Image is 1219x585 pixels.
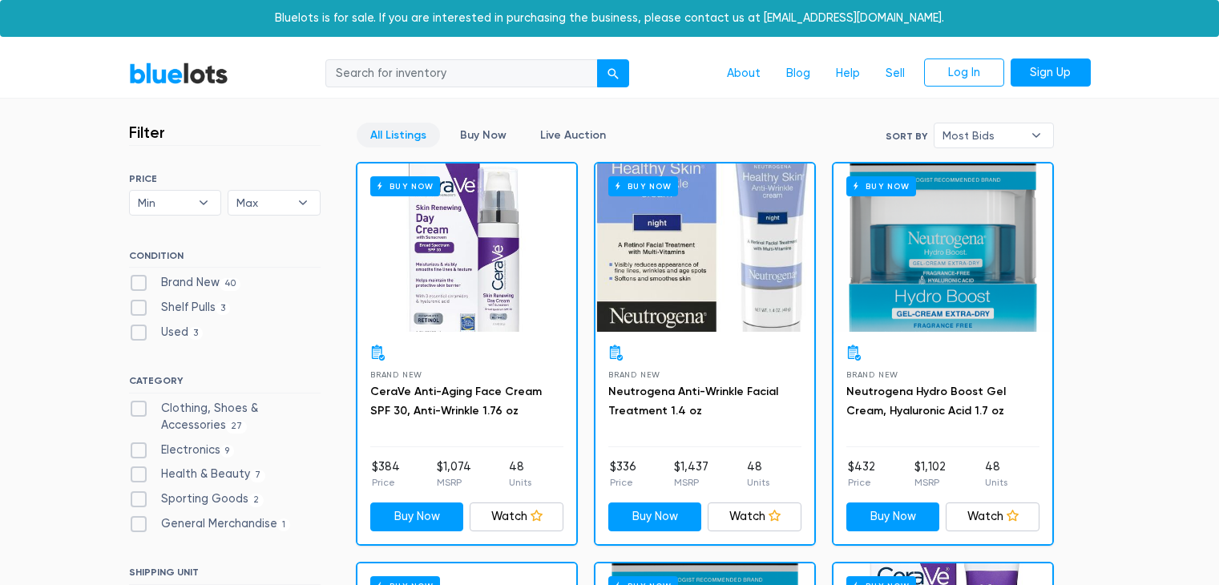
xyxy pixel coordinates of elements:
[674,475,708,490] p: MSRP
[129,173,321,184] h6: PRICE
[187,191,220,215] b: ▾
[129,250,321,268] h6: CONDITION
[357,163,576,332] a: Buy Now
[129,515,291,533] label: General Merchandise
[286,191,320,215] b: ▾
[595,163,814,332] a: Buy Now
[188,327,204,340] span: 3
[129,324,204,341] label: Used
[372,458,400,490] li: $384
[370,370,422,379] span: Brand New
[714,58,773,89] a: About
[129,466,266,483] label: Health & Beauty
[747,475,769,490] p: Units
[220,445,235,458] span: 9
[129,375,321,393] h6: CATEGORY
[370,176,440,196] h6: Buy Now
[943,123,1023,147] span: Most Bids
[846,176,916,196] h6: Buy Now
[437,458,471,490] li: $1,074
[834,163,1052,332] a: Buy Now
[129,442,235,459] label: Electronics
[226,421,248,434] span: 27
[129,567,321,584] h6: SHIPPING UNIT
[248,494,264,506] span: 2
[357,123,440,147] a: All Listings
[129,490,264,508] label: Sporting Goods
[216,302,231,315] span: 3
[708,502,801,531] a: Watch
[848,458,875,490] li: $432
[848,475,875,490] p: Price
[846,385,1006,418] a: Neutrogena Hydro Boost Gel Cream, Hyaluronic Acid 1.7 oz
[608,385,778,418] a: Neutrogena Anti-Wrinkle Facial Treatment 1.4 oz
[610,458,636,490] li: $336
[886,129,927,143] label: Sort By
[138,191,191,215] span: Min
[1019,123,1053,147] b: ▾
[129,400,321,434] label: Clothing, Shoes & Accessories
[773,58,823,89] a: Blog
[985,458,1007,490] li: 48
[509,475,531,490] p: Units
[250,470,266,482] span: 7
[372,475,400,490] p: Price
[985,475,1007,490] p: Units
[608,176,678,196] h6: Buy Now
[325,59,598,88] input: Search for inventory
[608,502,702,531] a: Buy Now
[527,123,620,147] a: Live Auction
[236,191,289,215] span: Max
[747,458,769,490] li: 48
[129,62,228,85] a: BlueLots
[437,475,471,490] p: MSRP
[446,123,520,147] a: Buy Now
[129,274,241,292] label: Brand New
[129,123,165,142] h3: Filter
[129,299,231,317] label: Shelf Pulls
[846,502,940,531] a: Buy Now
[846,370,898,379] span: Brand New
[220,278,241,291] span: 40
[924,58,1004,87] a: Log In
[470,502,563,531] a: Watch
[823,58,873,89] a: Help
[608,370,660,379] span: Brand New
[370,385,542,418] a: CeraVe Anti-Aging Face Cream SPF 30, Anti-Wrinkle 1.76 oz
[674,458,708,490] li: $1,437
[914,475,946,490] p: MSRP
[610,475,636,490] p: Price
[914,458,946,490] li: $1,102
[1011,58,1091,87] a: Sign Up
[873,58,918,89] a: Sell
[370,502,464,531] a: Buy Now
[277,518,291,531] span: 1
[946,502,1039,531] a: Watch
[509,458,531,490] li: 48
